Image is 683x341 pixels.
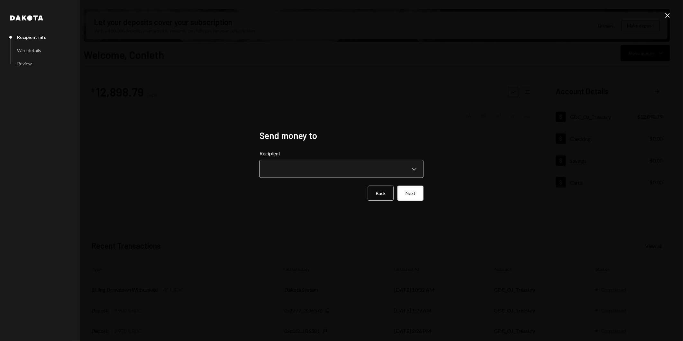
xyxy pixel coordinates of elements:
button: Next [397,186,423,201]
div: Recipient info [17,34,47,40]
label: Recipient [260,150,423,157]
button: Recipient [260,160,423,178]
button: Back [368,186,394,201]
div: Review [17,61,32,66]
div: Wire details [17,48,41,53]
h2: Send money to [260,129,423,142]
